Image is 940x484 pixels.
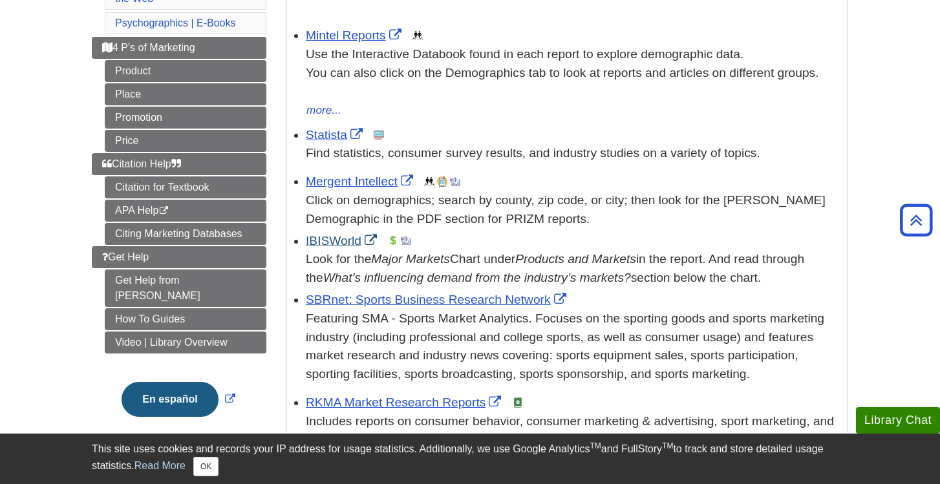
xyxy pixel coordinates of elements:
div: Click on demographics; search by county, zip code, or city; then look for the [PERSON_NAME] Demog... [306,191,841,229]
a: Read More [134,460,186,471]
img: Demographics [424,176,434,187]
a: Psychographics | E-Books [115,17,235,28]
img: Company Information [437,176,447,187]
a: Video | Library Overview [105,331,266,353]
img: Industry Report [401,235,411,246]
sup: TM [590,441,601,450]
a: Link opens in new window [306,395,504,409]
img: Demographics [412,30,423,41]
button: Library Chat [856,407,940,434]
a: Link opens in new window [306,128,366,142]
img: Financial Report [388,235,398,246]
p: Find statistics, consumer survey results, and industry studies on a variety of topics. [306,144,841,163]
a: Link opens in new window [306,28,405,42]
a: Link opens in new window [306,234,380,247]
a: 4 P's of Marketing [92,37,266,59]
a: Get Help [92,246,266,268]
a: Place [105,83,266,105]
a: How To Guides [105,308,266,330]
span: Citation Help [102,158,181,169]
img: Statistics [374,130,384,140]
a: Get Help from [PERSON_NAME] [105,269,266,307]
div: Look for the Chart under in the report. And read through the section below the chart. [306,250,841,288]
a: Link opens in new window [306,293,570,306]
a: Promotion [105,107,266,129]
sup: TM [662,441,673,450]
i: This link opens in a new window [158,207,169,215]
button: En español [122,382,218,417]
button: Close [193,457,219,476]
button: more... [306,101,342,120]
a: Price [105,130,266,152]
a: Link opens in new window [306,174,416,188]
div: Use the Interactive Databook found in each report to explore demographic data. You can also click... [306,45,841,101]
a: Link opens in new window [118,394,238,405]
a: Back to Top [895,211,937,229]
p: Featuring SMA - Sports Market Analytics. Focuses on the sporting goods and sports marketing indus... [306,310,841,384]
a: Citation for Textbook [105,176,266,198]
a: Citation Help [92,153,266,175]
i: Major Markets [371,252,450,266]
span: 4 P's of Marketing [102,42,195,53]
div: This site uses cookies and records your IP address for usage statistics. Additionally, we use Goo... [92,441,848,476]
div: Includes reports on consumer behavior, consumer marketing & advertising, sport marketing, and more. [306,412,841,450]
a: Citing Marketing Databases [105,223,266,245]
i: What’s influencing demand from the industry’s markets? [323,271,631,284]
span: Get Help [102,251,149,262]
i: Products and Markets [515,252,636,266]
a: Product [105,60,266,82]
a: APA Help [105,200,266,222]
img: e-Book [513,397,523,408]
img: Industry Report [450,176,460,187]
